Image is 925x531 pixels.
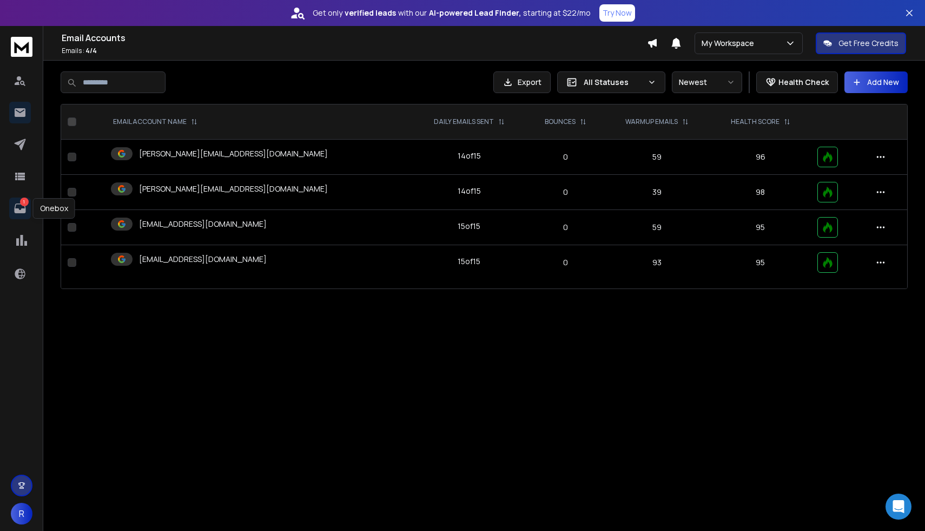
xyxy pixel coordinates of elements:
div: Onebox [33,198,75,219]
a: 1 [9,198,31,219]
p: Get Free Credits [838,38,898,49]
div: 15 of 15 [458,256,480,267]
p: [PERSON_NAME][EMAIL_ADDRESS][DOMAIN_NAME] [139,183,328,194]
td: 39 [604,175,710,210]
p: Health Check [778,77,829,88]
p: Get only with our starting at $22/mo [313,8,591,18]
p: 1 [20,198,29,206]
strong: verified leads [345,8,396,18]
td: 95 [710,210,811,245]
p: Try Now [603,8,632,18]
p: 0 [533,187,598,198]
td: 59 [604,210,710,245]
div: Open Intercom Messenger [886,494,911,520]
p: [EMAIL_ADDRESS][DOMAIN_NAME] [139,219,267,230]
p: My Workspace [702,38,758,49]
button: Export [493,71,551,93]
td: 96 [710,140,811,175]
button: Add New [844,71,908,93]
button: Newest [672,71,742,93]
td: 59 [604,140,710,175]
div: EMAIL ACCOUNT NAME [113,117,197,126]
button: R [11,503,32,525]
span: 4 / 4 [85,46,97,55]
div: 14 of 15 [458,150,481,161]
button: Get Free Credits [816,32,906,54]
p: All Statuses [584,77,643,88]
p: BOUNCES [545,117,576,126]
p: [EMAIL_ADDRESS][DOMAIN_NAME] [139,254,267,265]
p: [PERSON_NAME][EMAIL_ADDRESS][DOMAIN_NAME] [139,148,328,159]
p: 0 [533,152,598,162]
strong: AI-powered Lead Finder, [429,8,521,18]
h1: Email Accounts [62,31,647,44]
p: 0 [533,257,598,268]
div: 14 of 15 [458,186,481,196]
button: Try Now [599,4,635,22]
div: 15 of 15 [458,221,480,232]
td: 98 [710,175,811,210]
img: logo [11,37,32,57]
td: 95 [710,245,811,280]
p: WARMUP EMAILS [625,117,678,126]
p: HEALTH SCORE [731,117,779,126]
p: DAILY EMAILS SENT [434,117,494,126]
p: Emails : [62,47,647,55]
button: Health Check [756,71,838,93]
p: 0 [533,222,598,233]
td: 93 [604,245,710,280]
